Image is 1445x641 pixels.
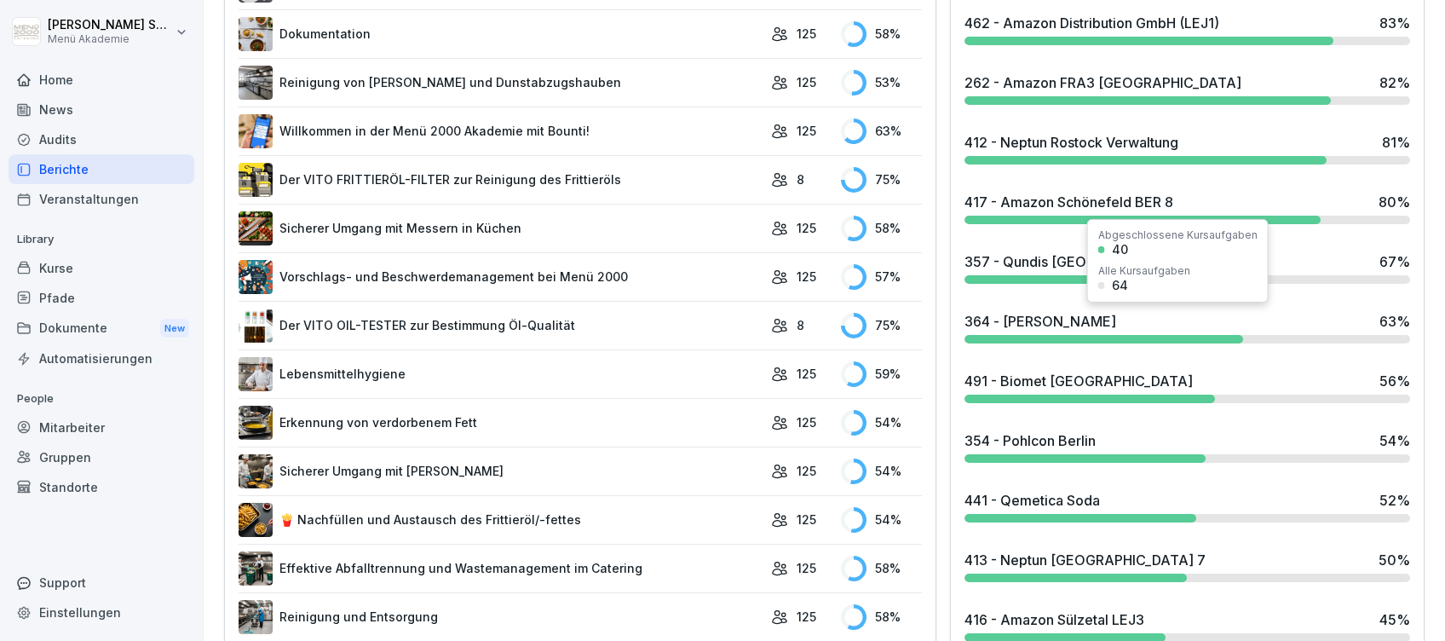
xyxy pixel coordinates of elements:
[1112,244,1128,256] div: 40
[9,598,194,627] a: Einstellungen
[841,21,922,47] div: 58 %
[964,13,1219,33] div: 462 - Amazon Distribution GmbH (LEJ1)
[958,483,1417,529] a: 441 - Qemetica Soda52%
[964,430,1096,451] div: 354 - Pohlcon Berlin
[239,163,273,197] img: lxawnajjsce9vyoprlfqagnf.png
[797,511,816,528] p: 125
[1098,230,1258,240] div: Abgeschlossene Kursaufgaben
[239,17,273,51] img: jg117puhp44y4en97z3zv7dk.png
[239,309,273,343] img: up30sq4qohmlf9oyka1pt50j.png
[964,550,1206,570] div: 413 - Neptun [GEOGRAPHIC_DATA] 7
[841,459,922,484] div: 54 %
[9,442,194,472] a: Gruppen
[958,66,1417,112] a: 262 - Amazon FRA3 [GEOGRAPHIC_DATA]82%
[9,413,194,442] div: Mitarbeiter
[964,72,1241,93] div: 262 - Amazon FRA3 [GEOGRAPHIC_DATA]
[797,365,816,383] p: 125
[48,33,172,45] p: Menü Akademie
[239,551,763,586] a: Effektive Abfalltrennung und Wastemanagement im Catering
[797,316,804,334] p: 8
[797,268,816,286] p: 125
[239,260,273,294] img: m8bvy8z8kneahw7tpdkl7btm.png
[841,313,922,338] div: 75 %
[797,413,816,431] p: 125
[239,260,763,294] a: Vorschlags- und Beschwerdemanagement bei Menü 2000
[964,251,1195,272] div: 357 - Qundis [GEOGRAPHIC_DATA]
[239,503,763,537] a: 🍟 Nachfüllen und Austausch des Frittieröl/-fettes
[9,472,194,502] a: Standorte
[797,219,816,237] p: 125
[9,184,194,214] a: Veranstaltungen
[964,132,1178,153] div: 412 - Neptun Rostock Verwaltung
[9,154,194,184] a: Berichte
[1379,609,1410,630] div: 45 %
[797,559,816,577] p: 125
[9,344,194,373] a: Automatisierungen
[9,283,194,313] a: Pfade
[841,118,922,144] div: 63 %
[239,454,273,488] img: oyzz4yrw5r2vs0n5ee8wihvj.png
[239,114,273,148] img: xh3bnih80d1pxcetv9zsuevg.png
[958,364,1417,410] a: 491 - Biomet [GEOGRAPHIC_DATA]56%
[958,304,1417,350] a: 364 - [PERSON_NAME]63%
[958,245,1417,291] a: 357 - Qundis [GEOGRAPHIC_DATA]67%
[964,490,1100,511] div: 441 - Qemetica Soda
[9,65,194,95] a: Home
[9,313,194,344] a: DokumenteNew
[841,167,922,193] div: 75 %
[239,163,763,197] a: Der VITO FRITTIERÖL-FILTER zur Reinigung des Frittieröls
[797,462,816,480] p: 125
[841,556,922,581] div: 58 %
[239,309,763,343] a: Der VITO OIL-TESTER zur Bestimmung Öl-Qualität
[958,185,1417,231] a: 417 - Amazon Schönefeld BER 880%
[239,454,763,488] a: Sicherer Umgang mit [PERSON_NAME]
[9,253,194,283] a: Kurse
[239,66,763,100] a: Reinigung von [PERSON_NAME] und Dunstabzugshauben
[239,600,273,634] img: nskg7vq6i7f4obzkcl4brg5j.png
[841,507,922,533] div: 54 %
[1379,251,1410,272] div: 67 %
[841,216,922,241] div: 58 %
[797,170,804,188] p: 8
[239,211,273,245] img: bnqppd732b90oy0z41dk6kj2.png
[841,361,922,387] div: 59 %
[797,608,816,626] p: 125
[1382,132,1410,153] div: 81 %
[958,125,1417,171] a: 412 - Neptun Rostock Verwaltung81%
[1112,280,1128,292] div: 64
[239,357,273,391] img: jz0fz12u36edh1e04itkdbcq.png
[964,311,1116,332] div: 364 - [PERSON_NAME]
[9,95,194,124] a: News
[841,70,922,95] div: 53 %
[797,122,816,140] p: 125
[239,17,763,51] a: Dokumentation
[1379,550,1410,570] div: 50 %
[841,264,922,290] div: 57 %
[1379,192,1410,212] div: 80 %
[239,551,273,586] img: he669w9sgyb8g06jkdrmvx6u.png
[841,410,922,436] div: 54 %
[9,568,194,598] div: Support
[239,406,763,440] a: Erkennung von verdorbenem Fett
[239,503,273,537] img: cuv45xaybhkpnu38aw8lcrqq.png
[1098,266,1190,276] div: Alle Kursaufgaben
[239,211,763,245] a: Sicherer Umgang mit Messern in Küchen
[841,604,922,630] div: 58 %
[48,18,172,32] p: [PERSON_NAME] Schülzke
[239,357,763,391] a: Lebensmittelhygiene
[797,73,816,91] p: 125
[958,543,1417,589] a: 413 - Neptun [GEOGRAPHIC_DATA] 750%
[964,371,1193,391] div: 491 - Biomet [GEOGRAPHIC_DATA]
[1379,72,1410,93] div: 82 %
[1379,430,1410,451] div: 54 %
[1379,311,1410,332] div: 63 %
